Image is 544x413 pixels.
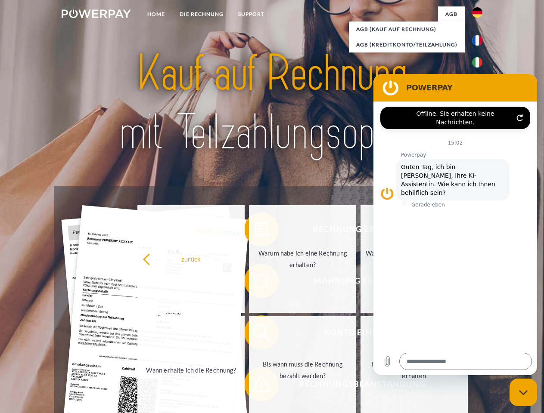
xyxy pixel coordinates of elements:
[472,57,482,68] img: it
[231,6,272,22] a: SUPPORT
[82,41,462,165] img: title-powerpay_de.svg
[472,35,482,46] img: fr
[438,6,465,22] a: agb
[366,358,463,382] div: Ich habe nur eine Teillieferung erhalten
[361,205,468,313] a: Was habe ich noch offen, ist meine Zahlung eingegangen?
[349,37,465,52] a: AGB (Kreditkonto/Teilzahlung)
[143,364,239,376] div: Wann erhalte ich die Rechnung?
[140,6,172,22] a: Home
[366,247,463,271] div: Was habe ich noch offen, ist meine Zahlung eingegangen?
[472,7,482,18] img: de
[254,247,351,271] div: Warum habe ich eine Rechnung erhalten?
[254,358,351,382] div: Bis wann muss die Rechnung bezahlt werden?
[172,6,231,22] a: DIE RECHNUNG
[373,74,537,375] iframe: Messaging-Fenster
[62,9,131,18] img: logo-powerpay-white.svg
[349,22,465,37] a: AGB (Kauf auf Rechnung)
[510,379,537,406] iframe: Schaltfläche zum Öffnen des Messaging-Fensters; Konversation läuft
[143,253,239,265] div: zurück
